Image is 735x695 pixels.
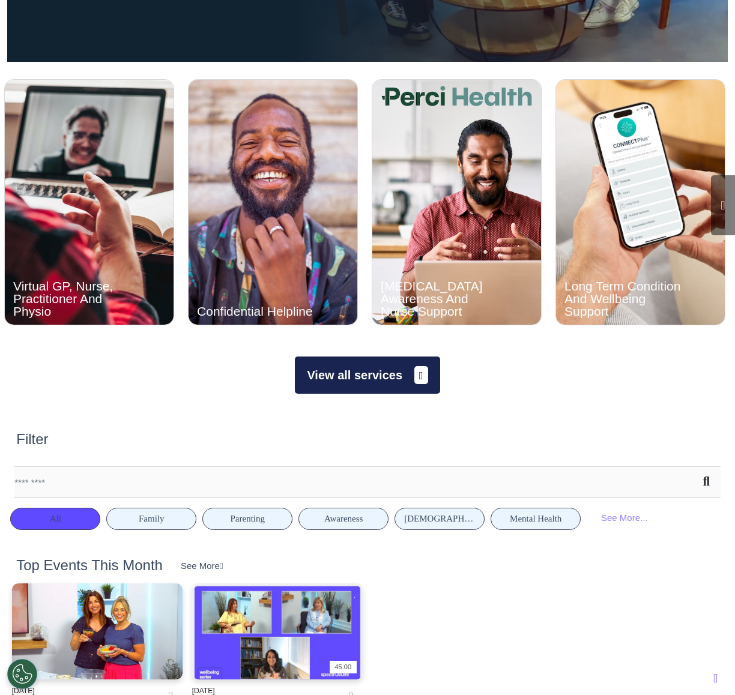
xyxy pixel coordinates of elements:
img: Summer+Fun+Made+Simple.JPG [192,583,363,679]
h2: Filter [16,431,48,448]
button: Mental Health [491,508,581,530]
button: Awareness [298,508,389,530]
img: clare+and+ais.png [12,583,183,679]
div: [MEDICAL_DATA] Awareness And Nurse Support [381,280,499,317]
div: Long Term Condition And Wellbeing Support [564,280,683,317]
button: [DEMOGRAPHIC_DATA] Health [395,508,485,530]
h2: Top Events This Month [16,557,163,574]
button: All [10,508,100,530]
div: 45:00 [330,661,357,673]
button: Parenting [202,508,292,530]
button: Open Preferences [7,659,37,689]
button: Family [106,508,196,530]
div: Virtual GP, Nurse, Practitioner And Physio [13,280,132,317]
div: See More... [587,507,662,529]
button: View all services [295,357,440,394]
div: See More [181,559,223,573]
div: Confidential Helpline [197,305,315,317]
